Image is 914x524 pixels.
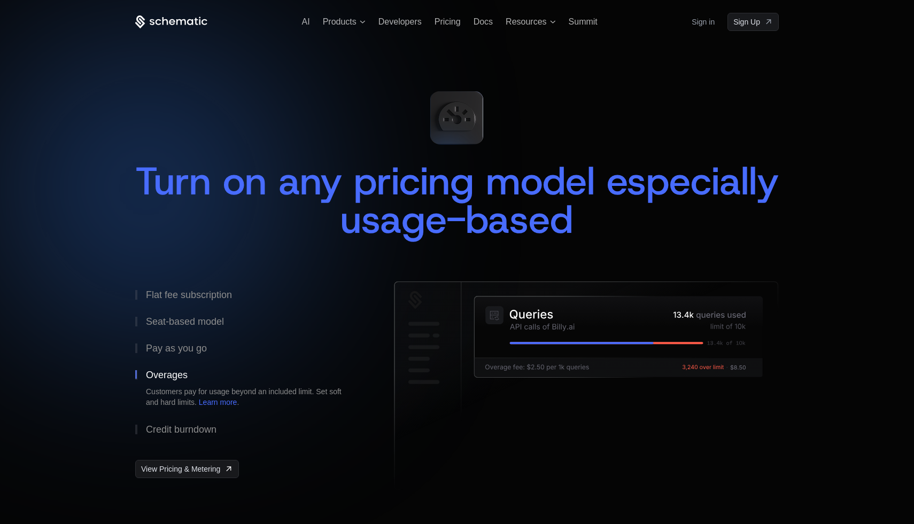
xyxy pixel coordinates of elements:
div: Flat fee subscription [146,290,232,300]
div: Seat-based model [146,317,224,326]
span: Turn on any pricing model especially usage-based [135,155,791,245]
a: AI [302,17,310,26]
button: Flat fee subscription [135,281,360,308]
button: Credit burndown [135,416,360,443]
button: OveragesCustomers pay for usage beyond an included limit. Set soft and hard limits. Learn more. [135,362,360,416]
div: Overages [146,370,188,380]
button: Seat-based model [135,308,360,335]
a: Summit [569,17,598,26]
a: Docs [474,17,493,26]
g: Queries [510,310,553,319]
a: [object Object] [727,13,779,31]
a: Developers [378,17,422,26]
span: View Pricing & Metering [141,464,220,474]
div: Customers pay for usage beyond an included limit. Set soft and hard limits. . [146,386,349,408]
span: Products [323,17,357,27]
a: Pricing [435,17,461,26]
button: Pay as you go [135,335,360,362]
g: queries used [696,311,746,319]
div: Pay as you go [146,343,207,353]
span: Sign Up [733,17,760,27]
a: [object Object],[object Object] [135,460,239,478]
span: Resources [506,17,546,27]
a: Learn more [199,398,237,406]
a: Sign in [692,13,715,30]
div: Credit burndown [146,425,216,434]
